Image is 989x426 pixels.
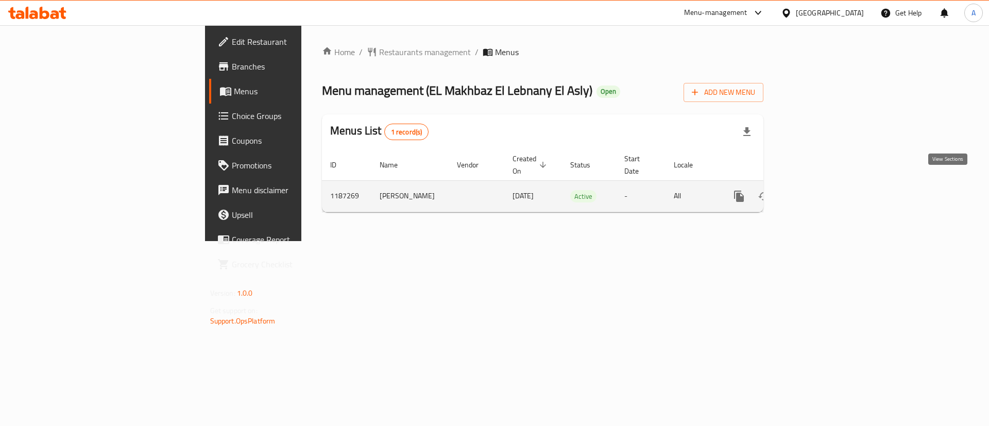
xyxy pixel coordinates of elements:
a: Choice Groups [209,104,370,128]
div: Open [596,86,620,98]
span: A [971,7,976,19]
td: - [616,180,666,212]
span: Version: [210,286,235,300]
span: Status [570,159,604,171]
a: Branches [209,54,370,79]
span: Active [570,191,596,202]
a: Promotions [209,153,370,178]
span: Promotions [232,159,362,172]
span: 1.0.0 [237,286,253,300]
a: Edit Restaurant [209,29,370,54]
a: Support.OpsPlatform [210,314,276,328]
div: Menu-management [684,7,747,19]
span: Name [380,159,411,171]
a: Menus [209,79,370,104]
table: enhanced table [322,149,834,212]
h2: Menus List [330,123,429,140]
span: Menus [495,46,519,58]
nav: breadcrumb [322,46,763,58]
span: Menu disclaimer [232,184,362,196]
button: Add New Menu [684,83,763,102]
a: Grocery Checklist [209,252,370,277]
span: Branches [232,60,362,73]
span: Restaurants management [379,46,471,58]
span: Menus [234,85,362,97]
li: / [475,46,479,58]
span: Get support on: [210,304,258,317]
div: Active [570,190,596,202]
a: Coupons [209,128,370,153]
button: Change Status [752,184,776,209]
span: Open [596,87,620,96]
span: Vendor [457,159,492,171]
span: 1 record(s) [385,127,429,137]
div: Export file [735,120,759,144]
td: All [666,180,719,212]
a: Coverage Report [209,227,370,252]
span: Start Date [624,152,653,177]
td: [PERSON_NAME] [371,180,449,212]
span: Menu management ( EL Makhbaz El Lebnany El Asly ) [322,79,592,102]
span: Coupons [232,134,362,147]
span: [DATE] [513,189,534,202]
a: Menu disclaimer [209,178,370,202]
a: Restaurants management [367,46,471,58]
span: Coverage Report [232,233,362,246]
span: Created On [513,152,550,177]
span: Locale [674,159,706,171]
span: Upsell [232,209,362,221]
div: [GEOGRAPHIC_DATA] [796,7,864,19]
a: Upsell [209,202,370,227]
span: Add New Menu [692,86,755,99]
div: Total records count [384,124,429,140]
button: more [727,184,752,209]
span: Edit Restaurant [232,36,362,48]
span: ID [330,159,350,171]
span: Grocery Checklist [232,258,362,270]
th: Actions [719,149,834,181]
span: Choice Groups [232,110,362,122]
